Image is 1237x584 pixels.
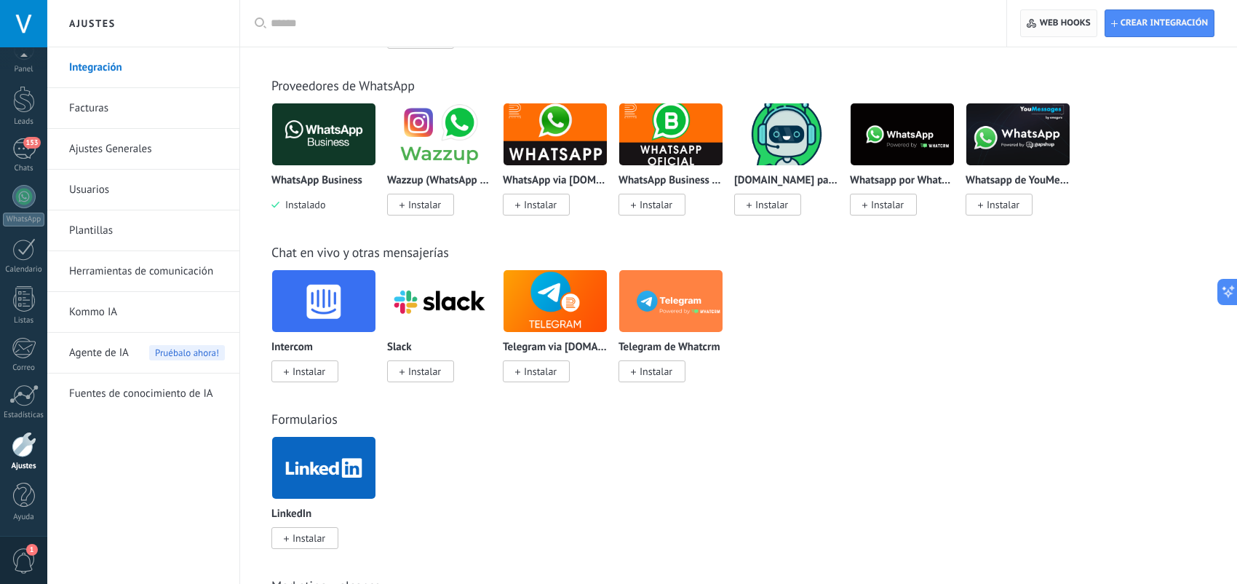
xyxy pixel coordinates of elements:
[851,99,954,170] img: logo_main.png
[271,77,415,94] a: Proveedores de WhatsApp
[69,333,225,374] a: Agente de IAPruébalo ahora!
[149,345,225,360] span: Pruébalo ahora!
[272,99,375,170] img: logo_main.png
[3,213,44,226] div: WhatsApp
[408,365,441,378] span: Instalar
[271,342,313,354] p: Intercom
[272,266,375,336] img: logo_main.png
[640,365,672,378] span: Instalar
[47,292,239,333] li: Kommo IA
[279,198,325,211] span: Instalado
[503,103,618,233] div: WhatsApp via Radist.Online
[271,269,387,400] div: Intercom
[271,436,387,567] div: LinkedIn
[47,88,239,129] li: Facturas
[3,411,45,420] div: Estadísticas
[503,175,608,187] p: WhatsApp via [DOMAIN_NAME]
[69,88,225,129] a: Facturas
[619,266,723,336] img: logo_main.png
[966,103,1081,233] div: Whatsapp de YouMessages
[47,210,239,251] li: Plantillas
[503,342,608,354] p: Telegram via [DOMAIN_NAME]
[69,292,225,333] a: Kommo IA
[504,99,607,170] img: logo_main.png
[504,266,607,336] img: logo_main.png
[1105,9,1214,37] button: Crear integración
[618,269,734,400] div: Telegram de Whatcrm
[271,103,387,233] div: WhatsApp Business
[69,333,129,374] span: Agente de IA
[47,170,239,210] li: Usuarios
[619,99,723,170] img: logo_main.png
[618,103,734,233] div: WhatsApp Business API (WABA) via Radist.Online
[387,269,503,400] div: Slack
[47,333,239,374] li: Agente de IA
[69,170,225,210] a: Usuarios
[408,198,441,211] span: Instalar
[387,103,503,233] div: Wazzup (WhatsApp & Instagram)
[966,99,1070,170] img: logo_main.png
[388,266,491,336] img: logo_main.png
[871,198,904,211] span: Instalar
[850,175,955,187] p: Whatsapp por Whatcrm y Telphin
[69,210,225,251] a: Plantillas
[47,47,239,88] li: Integración
[69,47,225,88] a: Integración
[271,244,449,261] a: Chat en vivo y otras mensajerías
[293,532,325,545] span: Instalar
[640,198,672,211] span: Instalar
[388,99,491,170] img: logo_main.png
[272,433,375,503] img: logo_main.png
[3,117,45,127] div: Leads
[987,198,1019,211] span: Instalar
[1020,9,1097,37] button: Web hooks
[3,513,45,522] div: Ayuda
[3,363,45,373] div: Correo
[293,365,325,378] span: Instalar
[387,175,492,187] p: Wazzup (WhatsApp & Instagram)
[47,374,239,414] li: Fuentes de conocimiento de IA
[524,198,557,211] span: Instalar
[755,198,788,211] span: Instalar
[271,411,338,427] a: Formularios
[69,129,225,170] a: Ajustes Generales
[26,544,38,556] span: 1
[47,251,239,292] li: Herramientas de comunicación
[23,137,40,149] span: 153
[3,164,45,173] div: Chats
[69,251,225,292] a: Herramientas de comunicación
[1040,17,1091,29] span: Web hooks
[3,65,45,74] div: Panel
[271,508,311,521] p: LinkedIn
[47,129,239,170] li: Ajustes Generales
[3,462,45,471] div: Ajustes
[3,316,45,325] div: Listas
[271,175,362,187] p: WhatsApp Business
[618,175,723,187] p: WhatsApp Business API ([GEOGRAPHIC_DATA]) via [DOMAIN_NAME]
[1121,17,1208,29] span: Crear integración
[3,265,45,275] div: Calendario
[69,374,225,414] a: Fuentes de conocimiento de IA
[524,365,557,378] span: Instalar
[735,99,838,170] img: logo_main.png
[503,269,618,400] div: Telegram via Radist.Online
[387,342,412,354] p: Slack
[618,342,720,354] p: Telegram de Whatcrm
[734,175,839,187] p: [DOMAIN_NAME] para WhatsApp
[966,175,1070,187] p: Whatsapp de YouMessages
[734,103,850,233] div: ChatArchitect.com para WhatsApp
[850,103,966,233] div: Whatsapp por Whatcrm y Telphin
